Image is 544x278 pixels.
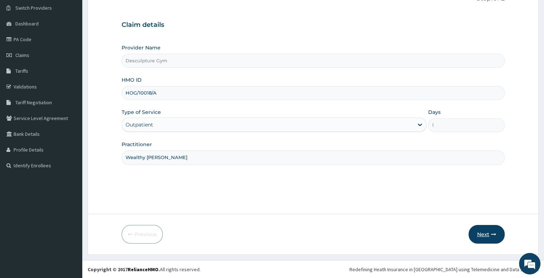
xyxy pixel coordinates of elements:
div: Chat with us now [37,40,120,49]
span: Dashboard [15,20,39,27]
div: Minimize live chat window [117,4,134,21]
span: Claims [15,52,29,58]
input: Enter Name [122,150,504,164]
img: d_794563401_company_1708531726252_794563401 [13,36,29,54]
button: Next [469,225,505,244]
label: Provider Name [122,44,161,51]
label: Practitioner [122,141,152,148]
a: RelianceHMO [128,266,158,273]
span: Switch Providers [15,5,52,11]
span: Tariffs [15,68,28,74]
button: Previous [122,225,163,244]
span: Tariff Negotiation [15,99,52,106]
strong: Copyright © 2017 . [88,266,160,273]
label: HMO ID [122,76,142,83]
label: Days [428,109,441,116]
label: Type of Service [122,109,161,116]
h3: Claim details [122,21,504,29]
div: Redefining Heath Insurance in [GEOGRAPHIC_DATA] using Telemedicine and Data Science! [349,266,539,273]
span: We're online! [41,90,99,163]
textarea: Type your message and hit 'Enter' [4,196,136,221]
input: Enter HMO ID [122,86,504,100]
